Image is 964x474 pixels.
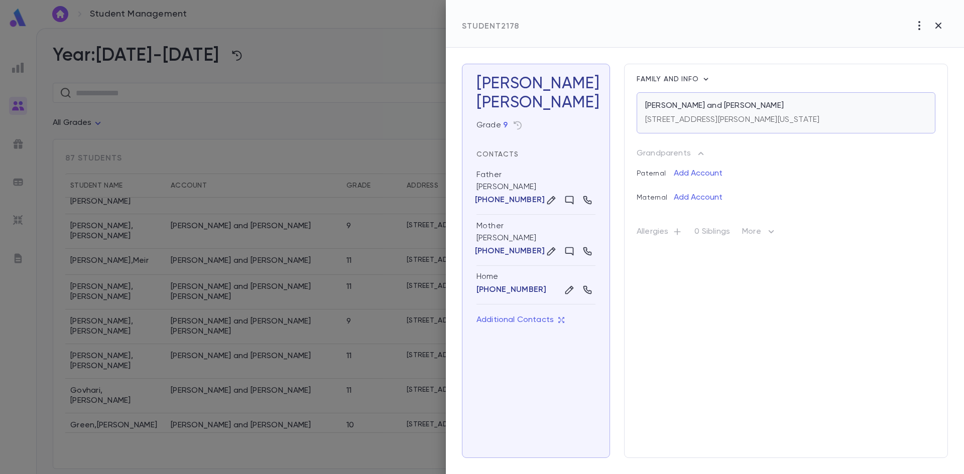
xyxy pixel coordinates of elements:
p: Grandparents [637,148,691,159]
button: 9 [503,120,508,130]
span: Family and info [637,76,701,83]
div: Mother [476,221,504,231]
p: 0 Siblings [694,227,730,241]
div: Grade [476,120,508,130]
p: Maternal [637,186,674,202]
span: Contacts [476,151,519,158]
div: Father [476,170,502,180]
div: [PERSON_NAME] [476,93,595,112]
button: [PHONE_NUMBER] [476,195,543,205]
div: [PERSON_NAME] [476,164,595,215]
button: Add Account [674,166,722,182]
div: Home [476,272,595,282]
button: Grandparents [637,145,706,162]
p: [STREET_ADDRESS][PERSON_NAME][US_STATE] [645,115,819,125]
p: [PERSON_NAME] and [PERSON_NAME] [645,101,784,111]
span: Student 2178 [462,23,519,31]
button: Add Account [674,190,722,206]
p: Allergies [637,227,682,241]
button: Additional Contacts [476,310,565,330]
div: [PERSON_NAME] [476,215,595,266]
p: [PHONE_NUMBER] [475,195,545,205]
p: Paternal [637,162,674,178]
p: More [742,226,777,242]
p: [PHONE_NUMBER] [475,246,545,256]
h3: [PERSON_NAME] [476,74,595,112]
button: [PHONE_NUMBER] [476,285,546,295]
button: [PHONE_NUMBER] [476,246,543,256]
p: Additional Contacts [476,315,565,325]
